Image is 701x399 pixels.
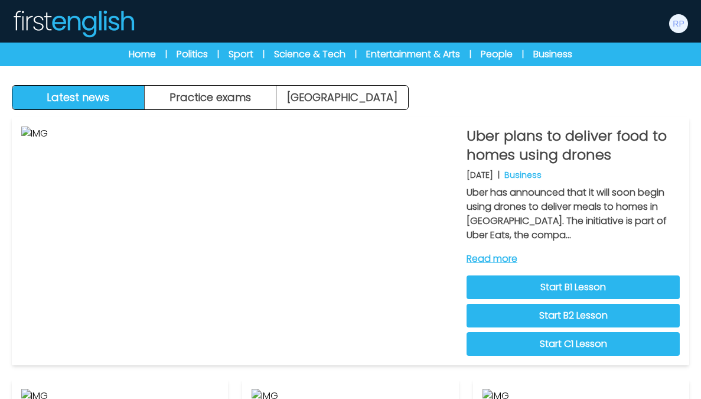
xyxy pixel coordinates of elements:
[217,48,219,60] span: |
[533,47,572,61] a: Business
[355,48,357,60] span: |
[263,48,265,60] span: |
[145,86,277,109] button: Practice exams
[467,275,680,299] a: Start B1 Lesson
[21,126,457,356] img: IMG
[366,47,460,61] a: Entertainment & Arts
[467,252,680,266] a: Read more
[469,48,471,60] span: |
[467,169,493,181] p: [DATE]
[12,9,135,38] img: Logo
[481,47,513,61] a: People
[467,332,680,356] a: Start C1 Lesson
[229,47,253,61] a: Sport
[467,186,680,242] p: Uber has announced that it will soon begin using drones to deliver meals to homes in [GEOGRAPHIC_...
[467,304,680,327] a: Start B2 Lesson
[504,169,542,181] p: Business
[12,86,145,109] button: Latest news
[498,169,500,181] b: |
[274,47,345,61] a: Science & Tech
[129,47,156,61] a: Home
[522,48,524,60] span: |
[165,48,167,60] span: |
[276,86,408,109] a: [GEOGRAPHIC_DATA]
[467,126,680,164] p: Uber plans to deliver food to homes using drones
[669,14,688,33] img: Rossella Pichichero
[177,47,208,61] a: Politics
